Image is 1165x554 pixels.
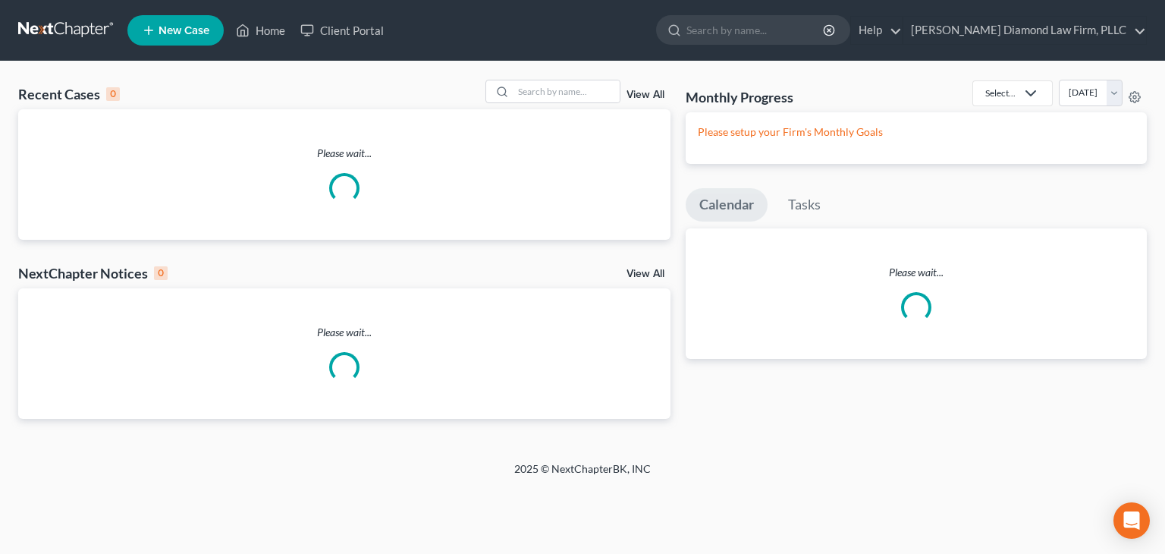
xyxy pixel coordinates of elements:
a: Tasks [774,188,834,222]
input: Search by name... [686,16,825,44]
span: New Case [159,25,209,36]
div: 0 [106,87,120,101]
input: Search by name... [513,80,620,102]
p: Please wait... [18,146,670,161]
a: View All [626,269,664,279]
div: 2025 © NextChapterBK, INC [150,461,1015,489]
h3: Monthly Progress [686,88,793,106]
div: Select... [985,87,1016,99]
div: 0 [154,266,168,280]
p: Please setup your Firm's Monthly Goals [698,124,1135,140]
div: NextChapter Notices [18,264,168,282]
a: Help [851,17,902,44]
a: Calendar [686,188,768,222]
a: [PERSON_NAME] Diamond Law Firm, PLLC [903,17,1146,44]
a: Home [228,17,293,44]
a: Client Portal [293,17,391,44]
a: View All [626,90,664,100]
div: Open Intercom Messenger [1113,502,1150,539]
p: Please wait... [18,325,670,340]
p: Please wait... [686,265,1147,280]
div: Recent Cases [18,85,120,103]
